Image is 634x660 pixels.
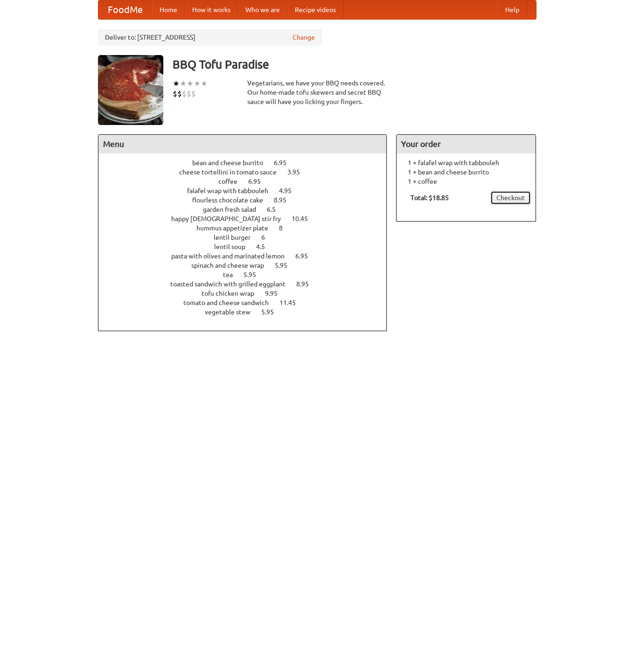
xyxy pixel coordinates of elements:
[274,159,296,167] span: 6.95
[192,196,272,204] span: flourless chocolate cake
[191,89,196,99] li: $
[179,168,317,176] a: cheese tortellini in tomato sauce 3.95
[171,252,294,260] span: pasta with olives and marinated lemon
[214,234,282,241] a: lentil burger 6
[194,78,201,89] li: ★
[191,262,273,269] span: spinach and cheese wrap
[401,167,531,177] li: 1 × bean and cheese burrito
[244,271,265,278] span: 5.95
[152,0,185,19] a: Home
[202,290,264,297] span: tofu chicken wrap
[98,135,387,153] h4: Menu
[202,290,295,297] a: tofu chicken wrap 9.95
[170,280,295,288] span: toasted sandwich with grilled eggplant
[192,159,304,167] a: bean and cheese burrito 6.95
[173,89,177,99] li: $
[247,78,387,106] div: Vegetarians, we have your BBQ needs covered. Our home-made tofu skewers and secret BBQ sauce will...
[98,55,163,125] img: angular.jpg
[265,290,287,297] span: 9.95
[274,196,296,204] span: 8.95
[196,224,278,232] span: hummus appetizer plate
[183,299,313,306] a: tomato and cheese sandwich 11.45
[295,252,317,260] span: 6.95
[171,215,325,222] a: happy [DEMOGRAPHIC_DATA] stir fry 10.45
[498,0,527,19] a: Help
[170,280,326,288] a: toasted sandwich with grilled eggplant 8.95
[214,234,260,241] span: lentil burger
[98,0,152,19] a: FoodMe
[218,178,278,185] a: coffee 6.95
[275,262,297,269] span: 5.95
[173,55,536,74] h3: BBQ Tofu Paradise
[218,178,247,185] span: coffee
[183,299,278,306] span: tomato and cheese sandwich
[223,271,242,278] span: tea
[201,78,208,89] li: ★
[296,280,318,288] span: 8.95
[279,224,292,232] span: 8
[293,33,315,42] a: Change
[401,177,531,186] li: 1 × coffee
[248,178,270,185] span: 6.95
[203,206,293,213] a: garden fresh salad 6.5
[187,78,194,89] li: ★
[279,187,301,195] span: 4.95
[185,0,238,19] a: How it works
[187,89,191,99] li: $
[401,158,531,167] li: 1 × falafel wrap with tabbouleh
[261,308,283,316] span: 5.95
[205,308,291,316] a: vegetable stew 5.95
[171,252,325,260] a: pasta with olives and marinated lemon 6.95
[214,243,255,250] span: lentil soup
[205,308,260,316] span: vegetable stew
[177,89,182,99] li: $
[179,168,286,176] span: cheese tortellini in tomato sauce
[98,29,322,46] div: Deliver to: [STREET_ADDRESS]
[180,78,187,89] li: ★
[256,243,274,250] span: 4.5
[397,135,536,153] h4: Your order
[192,196,304,204] a: flourless chocolate cake 8.95
[203,206,265,213] span: garden fresh salad
[287,0,343,19] a: Recipe videos
[238,0,287,19] a: Who we are
[187,187,278,195] span: falafel wrap with tabbouleh
[173,78,180,89] li: ★
[287,168,309,176] span: 3.95
[171,215,290,222] span: happy [DEMOGRAPHIC_DATA] stir fry
[223,271,273,278] a: tea 5.95
[279,299,305,306] span: 11.45
[490,191,531,205] a: Checkout
[191,262,305,269] a: spinach and cheese wrap 5.95
[267,206,285,213] span: 6.5
[411,194,449,201] b: Total: $18.85
[187,187,309,195] a: falafel wrap with tabbouleh 4.95
[196,224,300,232] a: hummus appetizer plate 8
[214,243,282,250] a: lentil soup 4.5
[182,89,187,99] li: $
[261,234,274,241] span: 6
[292,215,317,222] span: 10.45
[192,159,272,167] span: bean and cheese burrito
